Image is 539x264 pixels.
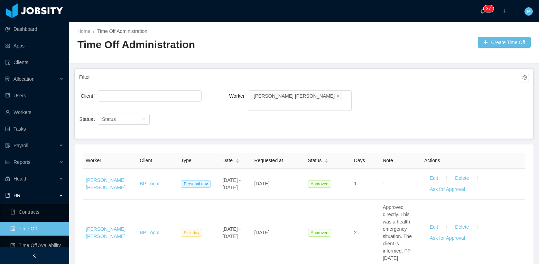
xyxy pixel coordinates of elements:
a: icon: profileTasks [5,122,64,136]
span: Reports [13,159,30,165]
i: icon: bell [480,9,485,14]
span: 1 [354,181,357,186]
span: Actions [424,158,440,163]
input: Worker [250,101,254,109]
label: Client [81,93,98,99]
h2: Time Off Administration [77,38,304,52]
span: HR [13,193,20,198]
button: Edit [424,222,444,233]
i: icon: caret-down [325,160,328,162]
a: BP Logix [140,181,159,186]
a: icon: userWorkers [5,105,64,119]
a: [PERSON_NAME] [PERSON_NAME] [86,177,126,190]
i: icon: caret-up [325,158,328,160]
span: / [93,28,94,34]
span: Personal day [181,180,211,188]
span: Status [102,116,116,122]
p: 7 [489,5,491,12]
span: Approved directly. This was a health emergency situation. The client is informed. PP - [DATE] [383,204,413,261]
label: Worker [229,93,250,99]
span: P [527,7,530,16]
span: Sick day [181,229,202,237]
sup: 37 [483,5,493,12]
button: Edit [424,173,444,184]
input: Client [100,92,104,100]
i: icon: medicine-box [5,176,10,181]
i: icon: caret-up [236,158,240,160]
i: icon: line-chart [5,160,10,165]
span: Client [140,158,152,163]
a: Time Off Administration [97,28,147,34]
span: Approved [308,180,331,188]
li: Juan Carlos Muñoz Berru [250,92,342,100]
button: Delete [449,222,474,233]
i: icon: close [336,94,340,98]
button: Delete [449,173,474,184]
span: Requested at [254,158,283,163]
i: icon: caret-down [236,160,240,162]
span: Date [222,157,233,164]
a: icon: auditClients [5,55,64,69]
i: icon: book [5,193,10,198]
a: icon: profileTime Off Availability [10,238,64,252]
span: 2 [354,230,357,235]
button: Ask for Approval [424,233,471,244]
span: - [383,181,384,186]
button: icon: plusCreate Time Off [478,37,531,48]
a: icon: robotUsers [5,89,64,103]
span: Allocation [13,76,35,82]
i: icon: down [141,117,146,122]
label: Status [80,116,98,122]
a: icon: bookContracts [10,205,64,219]
span: [DATE] - [DATE] [222,226,241,239]
a: Home [77,28,90,34]
div: Sort [324,158,328,162]
div: Filter [79,71,521,83]
button: icon: setting [521,74,529,82]
span: Health [13,176,27,182]
a: BP Logix [140,230,159,235]
a: icon: appstoreApps [5,39,64,53]
i: icon: plus [502,9,507,14]
span: [DATE] [254,230,269,235]
div: Sort [235,158,240,162]
i: icon: file-protect [5,143,10,148]
span: Days [354,158,365,163]
span: Type [181,158,191,163]
span: [DATE] [254,181,269,186]
span: Payroll [13,143,28,148]
a: icon: profileTime Off [10,222,64,236]
p: 3 [486,5,489,12]
span: Note [383,158,393,163]
span: Status [308,157,322,164]
a: [PERSON_NAME] [PERSON_NAME] [86,226,126,239]
span: [DATE] - [DATE] [222,177,241,190]
i: icon: solution [5,77,10,81]
a: icon: pie-chartDashboard [5,22,64,36]
button: Ask for Approval [424,184,471,195]
div: [PERSON_NAME] [PERSON_NAME] [254,92,335,100]
span: Approved [308,229,331,237]
span: Worker [86,158,101,163]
